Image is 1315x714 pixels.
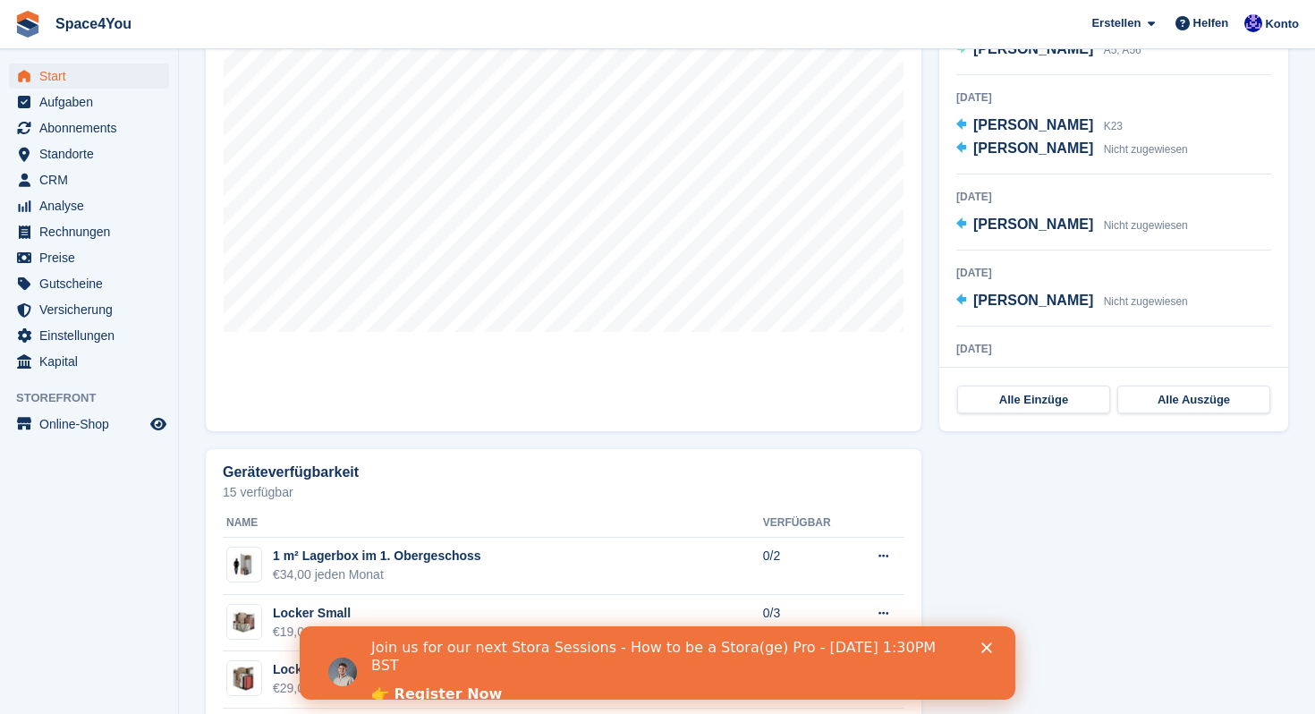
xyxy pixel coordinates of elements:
[14,11,41,38] img: stora-icon-8386f47178a22dfd0bd8f6a31ec36ba5ce8667c1dd55bd0f319d3a0aa187defe.svg
[682,16,700,27] div: Schließen
[227,605,261,639] img: Locker%20Medium%201%20-%20Plain.jpg
[9,412,169,437] a: Speisekarte
[956,115,1123,138] a: [PERSON_NAME] K23
[973,217,1093,232] span: [PERSON_NAME]
[48,9,139,38] a: Space4You
[227,552,261,578] img: 10-sqft-unit.jpg
[763,509,854,538] th: Verfügbar
[273,547,481,565] div: 1 m² Lagerbox im 1. Obergeschoss
[1117,386,1270,414] a: Alle Auszüge
[9,271,169,296] a: menu
[956,189,1271,205] div: [DATE]
[763,595,854,652] td: 0/3
[39,219,147,244] span: Rechnungen
[956,89,1271,106] div: [DATE]
[763,538,854,595] td: 0/2
[39,349,147,374] span: Kapital
[1265,15,1299,33] span: Konto
[9,141,169,166] a: menu
[273,679,384,698] div: €29,00 jeden Monat
[9,349,169,374] a: menu
[9,193,169,218] a: menu
[223,486,904,498] p: 15 verfügbar
[1091,14,1141,32] span: Erstellen
[1244,14,1262,32] img: Irina Likholet
[39,141,147,166] span: Standorte
[39,412,147,437] span: Online-Shop
[1104,219,1188,232] span: Nicht zugewiesen
[223,509,763,538] th: Name
[273,604,384,623] div: Locker Small
[956,290,1188,313] a: [PERSON_NAME] Nicht zugewiesen
[956,341,1271,357] div: [DATE]
[9,219,169,244] a: menu
[9,64,169,89] a: menu
[148,413,169,435] a: Vorschau-Shop
[973,293,1093,308] span: [PERSON_NAME]
[9,323,169,348] a: menu
[223,464,359,480] h2: Geräteverfügbarkeit
[39,89,147,115] span: Aufgaben
[1104,120,1123,132] span: K23
[957,386,1110,414] a: Alle Einzüge
[1104,44,1141,56] span: A5, A56
[39,323,147,348] span: Einstellungen
[39,297,147,322] span: Versicherung
[273,623,384,642] div: €19,00 jeden Monat
[956,214,1188,237] a: [PERSON_NAME] Nicht zugewiesen
[973,117,1093,132] span: [PERSON_NAME]
[273,565,481,584] div: €34,00 jeden Monat
[956,138,1188,161] a: [PERSON_NAME] Nicht zugewiesen
[39,193,147,218] span: Analyse
[9,89,169,115] a: menu
[1104,295,1188,308] span: Nicht zugewiesen
[956,265,1271,281] div: [DATE]
[227,661,261,695] img: Locker%20Medium%202%20-%20Plain.jpg
[72,59,202,79] a: 👉 Register Now
[1104,143,1188,156] span: Nicht zugewiesen
[39,271,147,296] span: Gutscheine
[39,115,147,140] span: Abonnements
[39,64,147,89] span: Start
[9,245,169,270] a: menu
[973,41,1093,56] span: [PERSON_NAME]
[273,660,384,679] div: Locker Large
[39,245,147,270] span: Preise
[956,38,1141,62] a: [PERSON_NAME] A5, A56
[973,140,1093,156] span: [PERSON_NAME]
[9,115,169,140] a: menu
[9,167,169,192] a: menu
[300,626,1015,700] iframe: Intercom live chat Banner
[1193,14,1229,32] span: Helfen
[16,389,178,407] span: Storefront
[39,167,147,192] span: CRM
[9,297,169,322] a: menu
